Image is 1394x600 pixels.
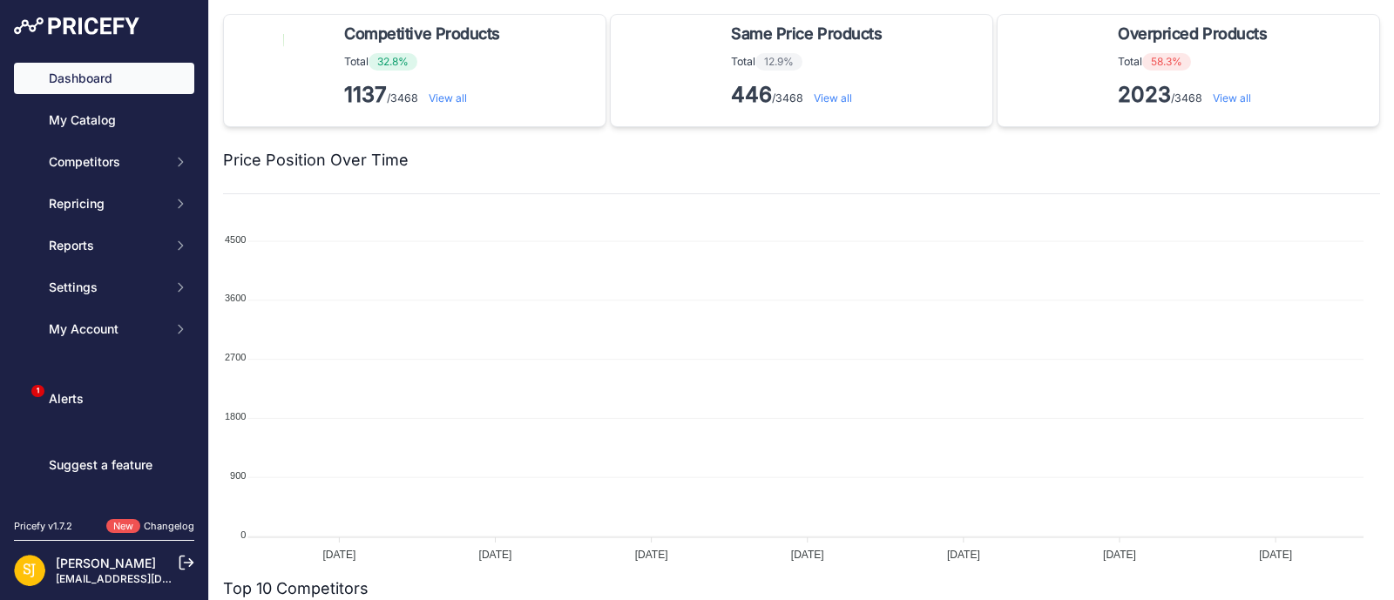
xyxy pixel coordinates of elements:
[230,470,246,481] tspan: 900
[731,53,889,71] p: Total
[49,279,163,296] span: Settings
[49,153,163,171] span: Competitors
[106,519,140,534] span: New
[49,320,163,338] span: My Account
[14,519,72,534] div: Pricefy v1.7.2
[344,82,387,107] strong: 1137
[225,293,246,303] tspan: 3600
[225,352,246,362] tspan: 2700
[755,53,802,71] span: 12.9%
[791,549,824,561] tspan: [DATE]
[479,549,512,561] tspan: [DATE]
[14,17,139,35] img: Pricefy Logo
[635,549,668,561] tspan: [DATE]
[1118,81,1274,109] p: /3468
[240,529,246,540] tspan: 0
[1103,549,1136,561] tspan: [DATE]
[1213,91,1251,104] a: View all
[322,549,355,561] tspan: [DATE]
[14,230,194,261] button: Reports
[429,91,467,104] a: View all
[344,22,500,46] span: Competitive Products
[56,572,238,585] a: [EMAIL_ADDRESS][DOMAIN_NAME]
[1118,53,1274,71] p: Total
[49,237,163,254] span: Reports
[144,520,194,532] a: Changelog
[56,556,156,570] a: [PERSON_NAME]
[814,91,852,104] a: View all
[1118,22,1267,46] span: Overpriced Products
[731,22,882,46] span: Same Price Products
[14,272,194,303] button: Settings
[225,234,246,245] tspan: 4500
[1259,549,1292,561] tspan: [DATE]
[14,383,194,415] a: Alerts
[14,188,194,219] button: Repricing
[14,146,194,178] button: Competitors
[14,104,194,136] a: My Catalog
[225,411,246,421] tspan: 1800
[344,53,507,71] p: Total
[1118,82,1171,107] strong: 2023
[947,549,980,561] tspan: [DATE]
[14,63,194,94] a: Dashboard
[14,449,194,481] a: Suggest a feature
[369,53,417,71] span: 32.8%
[1142,53,1191,71] span: 58.3%
[731,81,889,109] p: /3468
[14,63,194,498] nav: Sidebar
[731,82,772,107] strong: 446
[14,313,194,345] button: My Account
[223,148,409,172] h2: Price Position Over Time
[344,81,507,109] p: /3468
[49,195,163,212] span: Repricing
